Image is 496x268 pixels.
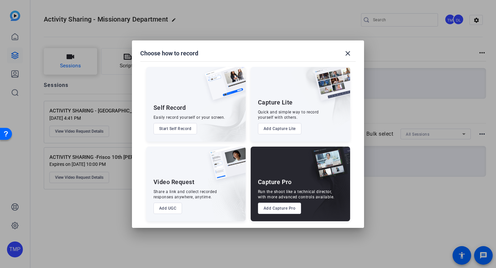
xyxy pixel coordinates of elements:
div: Run the shoot like a technical director, with more advanced controls available. [258,189,335,200]
img: self-record.png [200,67,246,107]
div: Capture Pro [258,178,292,186]
button: Add UGC [154,203,182,214]
img: embarkstudio-capture-lite.png [291,67,350,133]
mat-icon: close [344,49,352,57]
img: embarkstudio-self-record.png [188,81,246,142]
button: Add Capture Lite [258,123,301,134]
button: Add Capture Pro [258,203,301,214]
div: Share a link and collect recorded responses anywhere, anytime. [154,189,217,200]
h1: Choose how to record [140,49,198,57]
div: Video Request [154,178,195,186]
div: Easily record yourself or your screen. [154,115,225,120]
img: ugc-content.png [205,147,246,187]
div: Quick and simple way to record yourself with others. [258,109,319,120]
div: Self Record [154,104,186,112]
img: capture-lite.png [309,67,350,107]
button: Start Self Record [154,123,197,134]
img: embarkstudio-capture-pro.png [301,155,350,221]
img: capture-pro.png [306,147,350,187]
div: Capture Lite [258,99,293,106]
img: embarkstudio-ugc-content.png [207,167,246,221]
